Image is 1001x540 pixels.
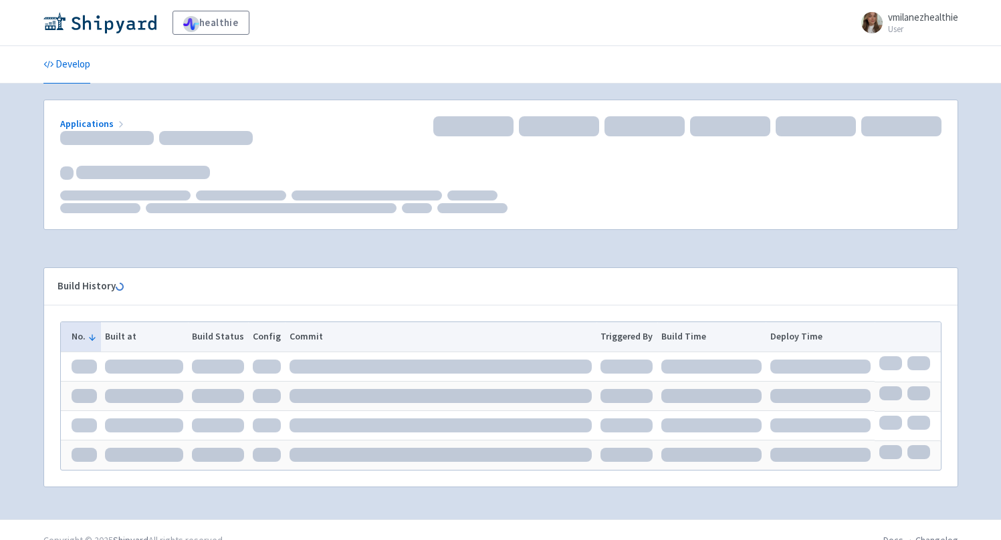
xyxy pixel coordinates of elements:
th: Deploy Time [766,322,875,352]
a: healthie [173,11,249,35]
span: vmilanezhealthie [888,11,958,23]
a: Applications [60,118,126,130]
th: Triggered By [596,322,657,352]
div: Build History [58,279,923,294]
th: Config [248,322,285,352]
th: Build Time [657,322,766,352]
small: User [888,25,958,33]
th: Commit [285,322,596,352]
img: Shipyard logo [43,12,156,33]
a: vmilanezhealthie User [853,12,958,33]
th: Build Status [188,322,249,352]
a: Develop [43,46,90,84]
button: No. [72,329,97,344]
th: Built at [101,322,188,352]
